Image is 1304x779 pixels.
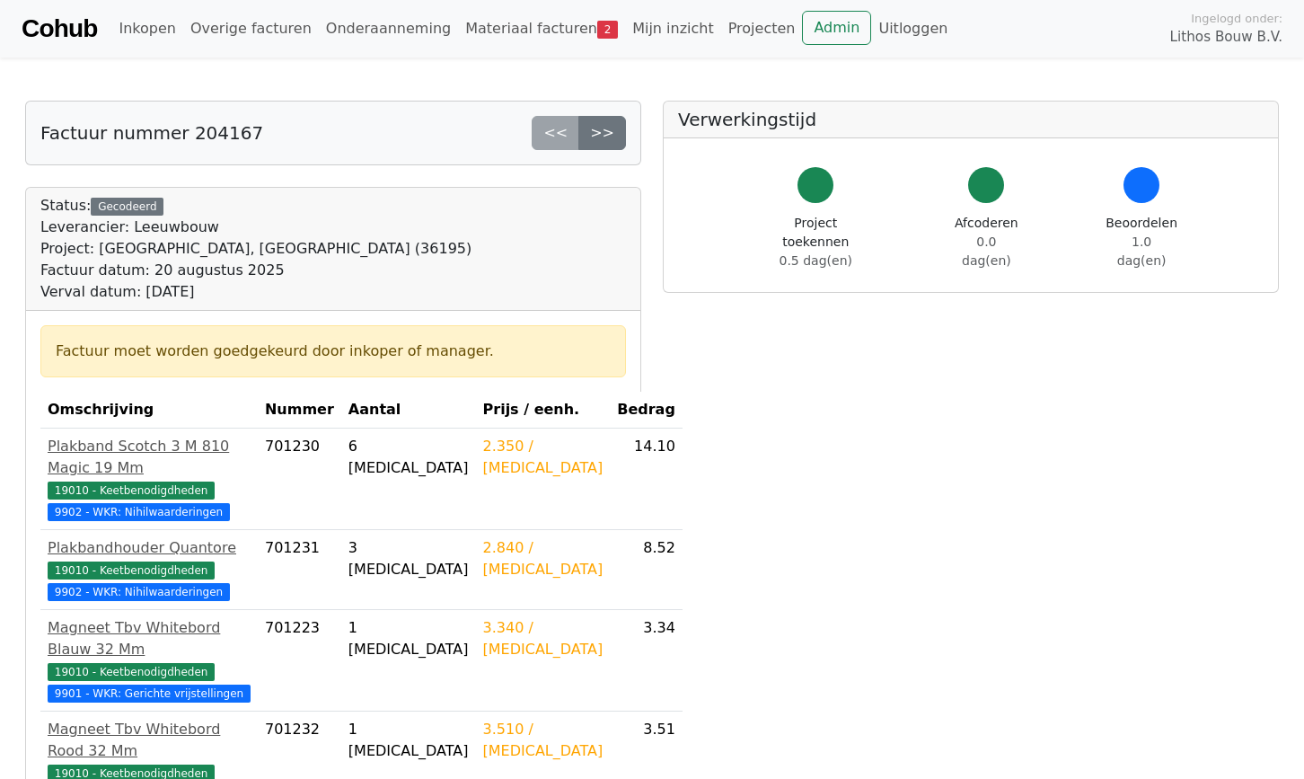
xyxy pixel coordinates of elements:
div: Verval datum: [DATE] [40,281,471,303]
div: Factuur moet worden goedgekeurd door inkoper of manager. [56,341,611,362]
div: Status: [40,195,471,303]
a: Magneet Tbv Whitebord Blauw 32 Mm19010 - Keetbenodigdheden 9901 - WKR: Gerichte vrijstellingen [48,617,251,704]
a: Materiaal facturen2 [458,11,625,47]
a: Mijn inzicht [625,11,721,47]
a: >> [578,116,626,150]
td: 8.52 [610,530,683,610]
div: Magneet Tbv Whitebord Blauw 32 Mm [48,617,251,660]
span: 19010 - Keetbenodigdheden [48,482,215,500]
div: Afcoderen [954,214,1020,270]
span: 19010 - Keetbenodigdheden [48,562,215,580]
th: Bedrag [610,392,683,429]
td: 701223 [258,610,341,712]
div: Leverancier: Leeuwbouw [40,217,471,238]
span: 19010 - Keetbenodigdheden [48,663,215,681]
a: Inkopen [111,11,182,47]
th: Prijs / eenh. [476,392,611,429]
div: 3 [MEDICAL_DATA] [348,537,469,580]
div: Project toekennen [764,214,868,270]
span: 2 [597,21,618,39]
th: Aantal [341,392,476,429]
td: 701230 [258,429,341,530]
a: Plakband Scotch 3 M 810 Magic 19 Mm19010 - Keetbenodigdheden 9902 - WKR: Nihilwaarderingen [48,436,251,522]
td: 701231 [258,530,341,610]
a: Projecten [721,11,803,47]
div: 6 [MEDICAL_DATA] [348,436,469,479]
span: 0.0 dag(en) [962,235,1011,268]
a: Admin [802,11,871,45]
h5: Verwerkingstijd [678,109,1264,130]
span: 9902 - WKR: Nihilwaarderingen [48,583,230,601]
div: 3.340 / [MEDICAL_DATA] [483,617,604,660]
div: Plakband Scotch 3 M 810 Magic 19 Mm [48,436,251,479]
th: Omschrijving [40,392,258,429]
div: 1 [MEDICAL_DATA] [348,617,469,660]
td: 3.34 [610,610,683,712]
div: 1 [MEDICAL_DATA] [348,719,469,762]
th: Nummer [258,392,341,429]
div: Beoordelen [1106,214,1177,270]
h5: Factuur nummer 204167 [40,122,263,144]
span: 9901 - WKR: Gerichte vrijstellingen [48,685,251,703]
span: 1.0 dag(en) [1117,235,1167,268]
td: 14.10 [610,429,683,530]
a: Onderaanneming [319,11,458,47]
div: 2.840 / [MEDICAL_DATA] [483,537,604,580]
div: Plakbandhouder Quantore [48,537,251,559]
div: Project: [GEOGRAPHIC_DATA], [GEOGRAPHIC_DATA] (36195) [40,238,471,260]
div: Magneet Tbv Whitebord Rood 32 Mm [48,719,251,762]
a: Overige facturen [183,11,319,47]
div: Factuur datum: 20 augustus 2025 [40,260,471,281]
div: 3.510 / [MEDICAL_DATA] [483,719,604,762]
span: Lithos Bouw B.V. [1170,27,1282,48]
a: Uitloggen [871,11,955,47]
div: 2.350 / [MEDICAL_DATA] [483,436,604,479]
a: Cohub [22,7,97,50]
span: 0.5 dag(en) [780,253,852,268]
a: Plakbandhouder Quantore19010 - Keetbenodigdheden 9902 - WKR: Nihilwaarderingen [48,537,251,602]
span: 9902 - WKR: Nihilwaarderingen [48,503,230,521]
div: Gecodeerd [91,198,163,216]
span: Ingelogd onder: [1191,10,1282,27]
